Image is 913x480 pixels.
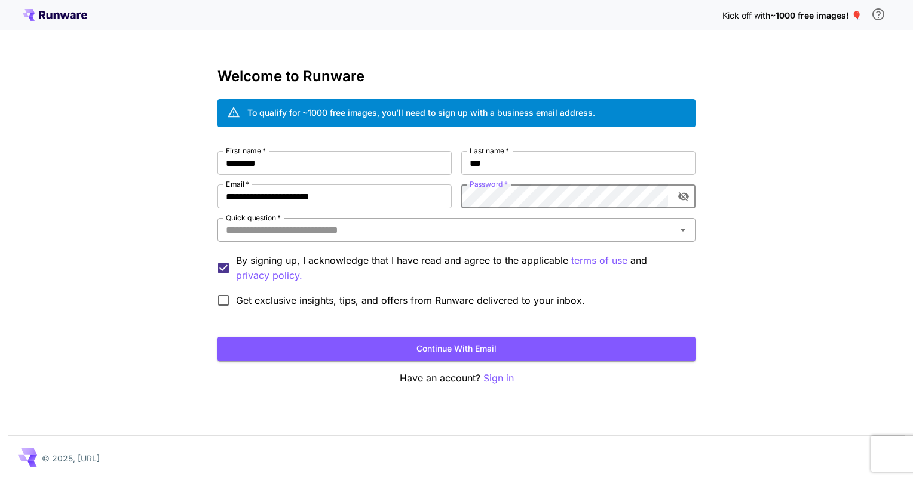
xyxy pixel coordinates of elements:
button: toggle password visibility [673,186,694,207]
p: Have an account? [217,371,696,386]
button: Sign in [483,371,514,386]
button: Continue with email [217,337,696,361]
div: To qualify for ~1000 free images, you’ll need to sign up with a business email address. [247,106,595,119]
button: In order to qualify for free credit, you need to sign up with a business email address and click ... [866,2,890,26]
button: By signing up, I acknowledge that I have read and agree to the applicable terms of use and [236,268,302,283]
label: Last name [470,146,509,156]
p: By signing up, I acknowledge that I have read and agree to the applicable and [236,253,686,283]
span: ~1000 free images! 🎈 [770,10,862,20]
button: By signing up, I acknowledge that I have read and agree to the applicable and privacy policy. [571,253,627,268]
label: First name [226,146,266,156]
label: Email [226,179,249,189]
p: privacy policy. [236,268,302,283]
label: Password [470,179,508,189]
span: Get exclusive insights, tips, and offers from Runware delivered to your inbox. [236,293,585,307]
h3: Welcome to Runware [217,68,696,85]
span: Kick off with [722,10,770,20]
button: Open [675,221,691,238]
label: Quick question [226,213,281,223]
p: terms of use [571,253,627,268]
p: © 2025, [URL] [42,452,100,464]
